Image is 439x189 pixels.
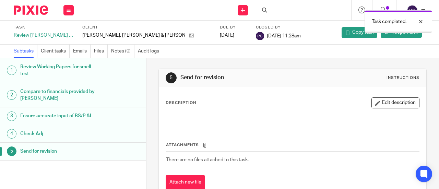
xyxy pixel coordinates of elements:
div: Instructions [387,75,419,81]
a: Notes (0) [111,45,134,58]
div: 1 [7,66,16,75]
h1: Send for revision [180,74,307,81]
p: [PERSON_NAME], [PERSON_NAME] & [PERSON_NAME] [82,32,186,39]
h1: Send for revision [20,146,99,156]
a: Audit logs [138,45,163,58]
div: Review [PERSON_NAME] Tax Return [14,32,74,39]
label: Client [82,25,211,30]
h1: Review Working Papers for smell test [20,62,99,79]
img: Pixie [14,5,48,15]
a: Files [94,45,108,58]
div: 5 [7,146,16,156]
div: 4 [7,129,16,139]
button: Edit description [371,97,419,108]
span: There are no files attached to this task. [166,157,249,162]
div: [DATE] [220,32,247,39]
h1: Compare to financials provided by [PERSON_NAME] [20,86,99,104]
p: Task completed. [372,18,406,25]
span: [DATE] 11:28am [267,34,301,38]
p: Description [166,100,196,106]
a: Client tasks [41,45,70,58]
div: 5 [166,72,177,83]
h1: Ensure accurate input of BS/P &L [20,111,99,121]
img: svg%3E [256,32,264,40]
img: svg%3E [407,5,418,16]
a: Emails [73,45,91,58]
a: Subtasks [14,45,37,58]
div: 3 [7,111,16,121]
h1: Check Adj [20,129,99,139]
div: 2 [7,90,16,100]
span: Attachments [166,143,199,147]
label: Task [14,25,74,30]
